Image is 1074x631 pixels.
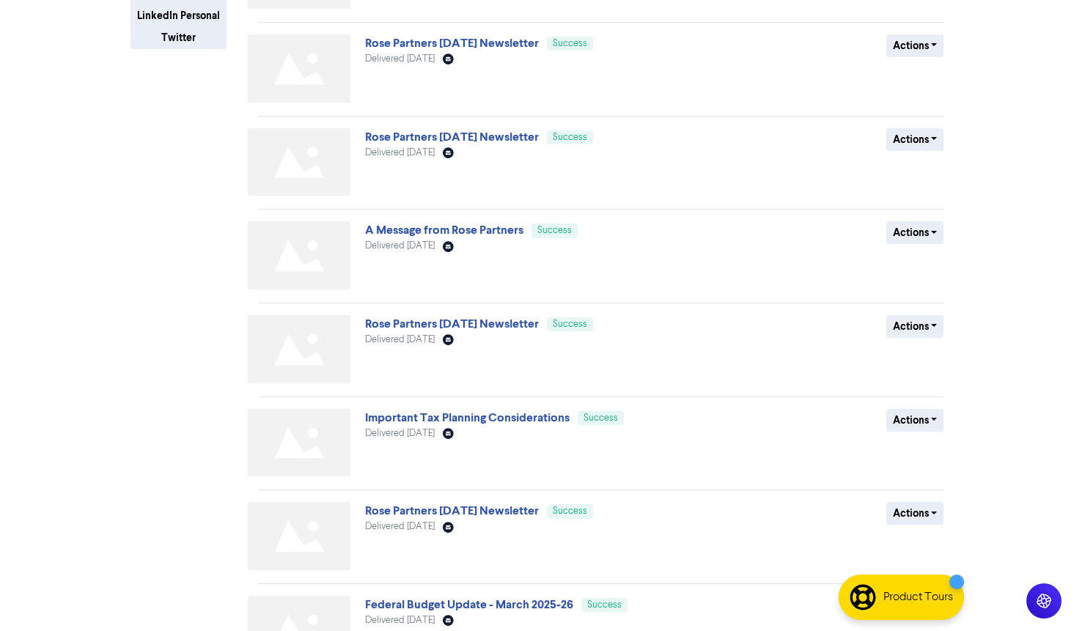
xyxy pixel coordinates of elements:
button: Actions [886,34,944,57]
span: Success [537,226,572,235]
span: Success [553,320,587,329]
button: Actions [886,128,944,151]
iframe: Chat Widget [1001,561,1074,631]
button: Actions [886,409,944,432]
img: Not found [248,502,350,570]
img: Not found [248,409,350,477]
img: Not found [248,34,350,103]
img: Not found [248,128,350,196]
img: Not found [248,221,350,289]
button: Actions [886,221,944,244]
span: Success [587,600,622,610]
a: Rose Partners [DATE] Newsletter [365,36,539,51]
span: Delivered [DATE] [365,429,435,438]
a: Rose Partners [DATE] Newsletter [365,503,539,518]
button: Actions [886,315,944,338]
a: Rose Partners [DATE] Newsletter [365,317,539,331]
span: Delivered [DATE] [365,335,435,344]
span: Delivered [DATE] [365,522,435,531]
img: Not found [248,315,350,383]
button: LinkedIn Personal [130,4,227,27]
a: Federal Budget Update - March 2025-26 [365,597,573,612]
a: Important Tax Planning Considerations [365,410,570,425]
span: Success [553,133,587,142]
span: Delivered [DATE] [365,241,435,251]
a: Rose Partners [DATE] Newsletter [365,130,539,144]
span: Success [553,39,587,48]
span: Delivered [DATE] [365,54,435,64]
button: Actions [886,502,944,525]
a: A Message from Rose Partners [365,223,523,237]
button: Twitter [130,26,227,49]
span: Success [553,506,587,516]
span: Delivered [DATE] [365,148,435,158]
span: Delivered [DATE] [365,616,435,625]
span: Success [584,413,618,423]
